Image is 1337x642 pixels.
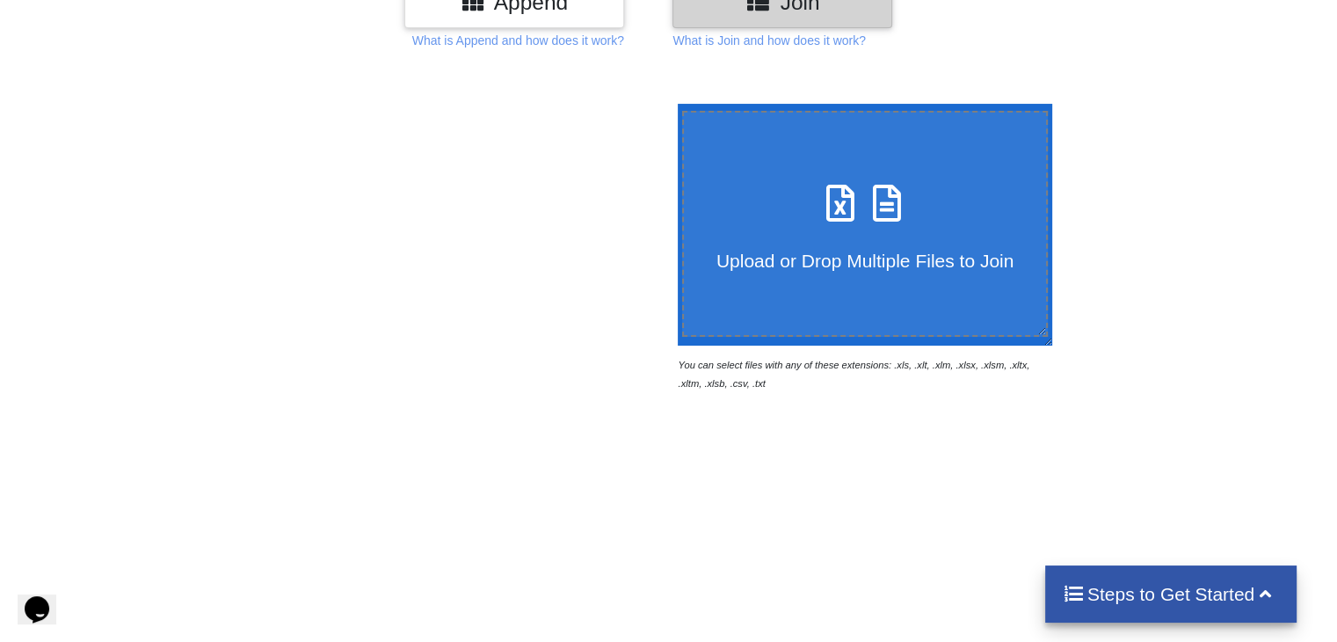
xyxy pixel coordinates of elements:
i: You can select files with any of these extensions: .xls, .xlt, .xlm, .xlsx, .xlsm, .xltx, .xltm, ... [678,360,1029,389]
p: What is Append and how does it work? [412,32,624,49]
iframe: chat widget [18,572,74,624]
h4: Steps to Get Started [1063,583,1280,605]
p: What is Join and how does it work? [672,32,865,49]
span: Upload or Drop Multiple Files to Join [716,251,1014,271]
